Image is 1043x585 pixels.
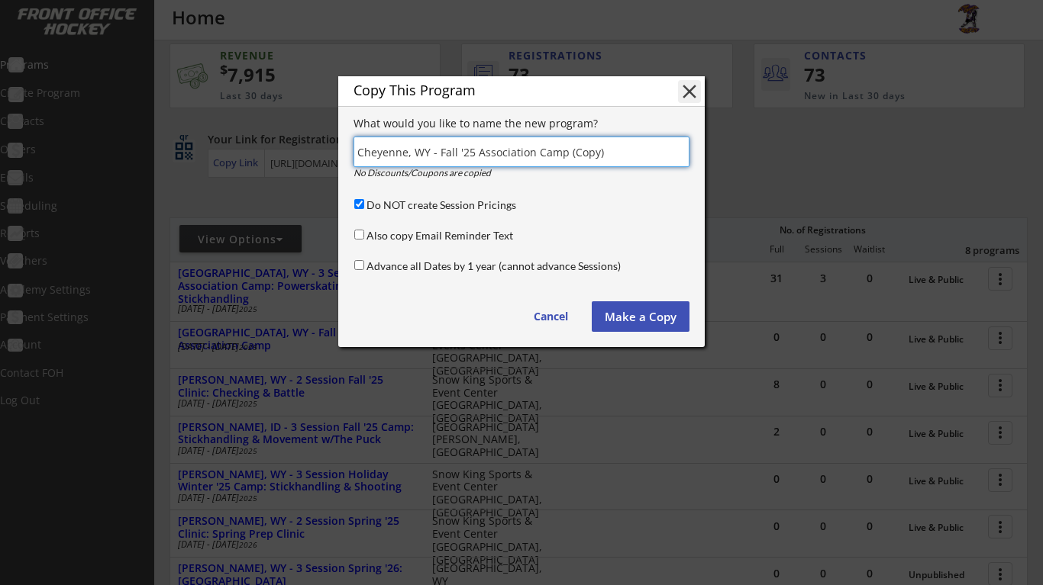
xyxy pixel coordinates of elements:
[354,118,689,129] div: What would you like to name the new program?
[354,169,579,178] div: No Discounts/Coupons are copied
[678,80,701,103] button: close
[367,259,621,272] label: Advance all Dates by 1 year (cannot advance Sessions)
[592,301,689,332] button: Make a Copy
[518,301,583,332] button: Cancel
[367,198,516,211] label: Do NOT create Session Pricings
[354,83,654,97] div: Copy This Program
[367,229,513,242] label: Also copy Email Reminder Text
